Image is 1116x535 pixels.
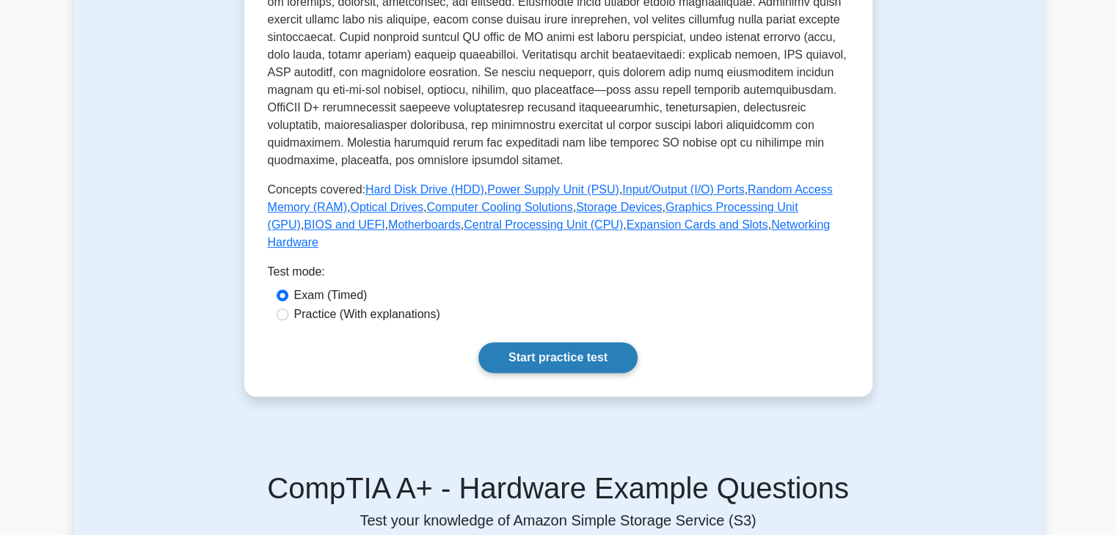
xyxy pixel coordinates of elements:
[478,342,638,373] a: Start practice test
[576,201,662,213] a: Storage Devices
[350,201,423,213] a: Optical Drives
[294,306,440,323] label: Practice (With explanations)
[268,263,849,287] div: Test mode:
[294,287,368,304] label: Exam (Timed)
[268,181,849,251] p: Concepts covered: , , , , , , , , , , , ,
[464,218,623,231] a: Central Processing Unit (CPU)
[83,512,1034,529] p: Test your knowledge of Amazon Simple Storage Service (S3)
[622,183,744,196] a: Input/Output (I/O) Ports
[426,201,572,213] a: Computer Cooling Solutions
[304,218,384,231] a: BIOS and UEFI
[365,183,484,196] a: Hard Disk Drive (HDD)
[83,471,1034,506] h5: CompTIA A+ - Hardware Example Questions
[268,201,798,231] a: Graphics Processing Unit (GPU)
[627,218,768,231] a: Expansion Cards and Slots
[388,218,461,231] a: Motherboards
[487,183,619,196] a: Power Supply Unit (PSU)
